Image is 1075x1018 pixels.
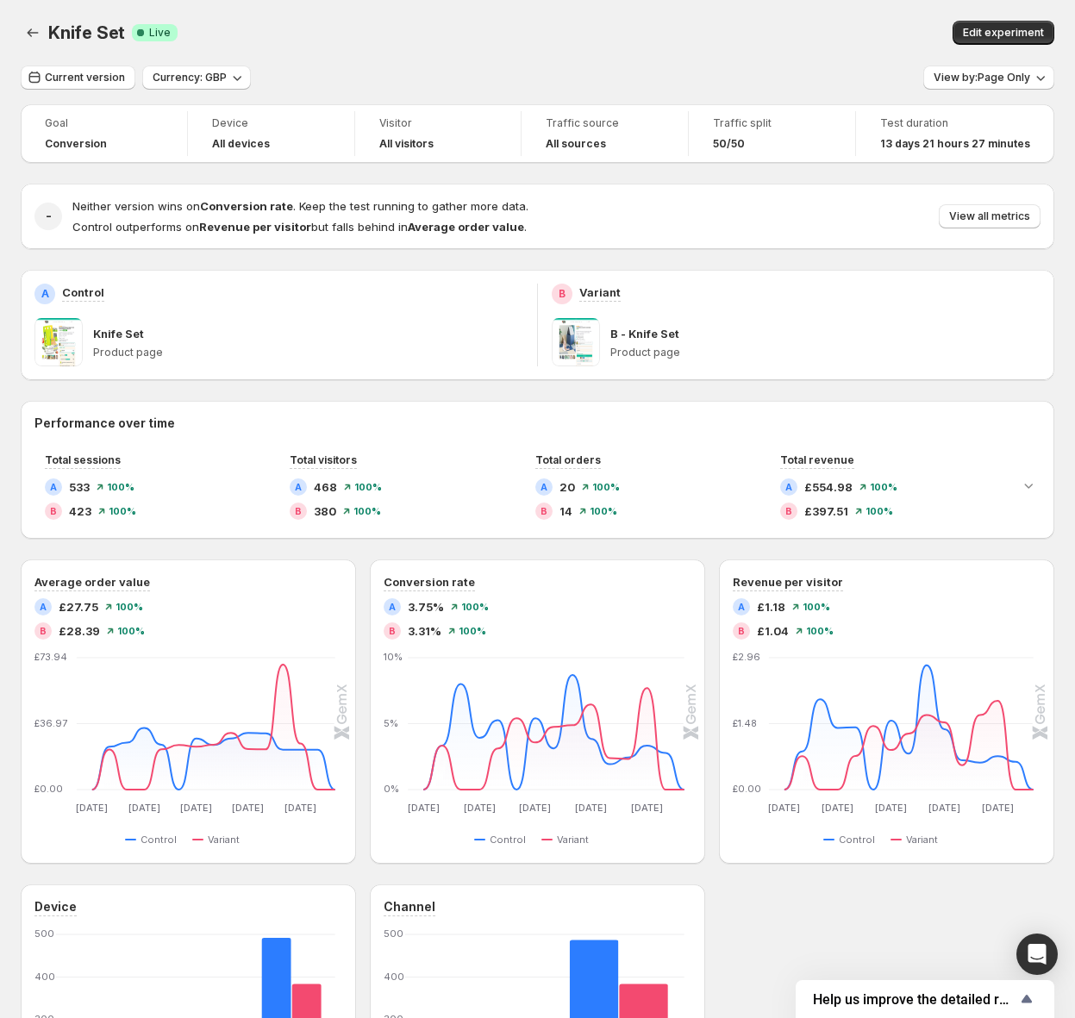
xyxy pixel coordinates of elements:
[541,829,596,850] button: Variant
[592,482,620,492] span: 100 %
[519,802,551,814] text: [DATE]
[40,626,47,636] h2: B
[149,26,171,40] span: Live
[610,346,1041,359] p: Product page
[738,626,745,636] h2: B
[408,622,441,640] span: 3.31%
[733,573,843,590] h3: Revenue per visitor
[34,651,67,663] text: £73.94
[384,651,403,663] text: 10%
[69,503,91,520] span: 423
[785,482,792,492] h2: A
[713,137,745,151] span: 50/50
[200,199,293,213] strong: Conversion rate
[379,116,497,130] span: Visitor
[34,415,1041,432] h2: Performance over time
[295,506,302,516] h2: B
[875,802,907,814] text: [DATE]
[40,602,47,612] h2: A
[379,115,497,153] a: VisitorAll visitors
[804,478,853,496] span: £554.98
[72,220,527,234] span: Control outperforms on but falls behind in .
[923,66,1054,90] button: View by:Page Only
[839,833,875,846] span: Control
[559,503,572,520] span: 14
[408,598,444,615] span: 3.75%
[117,626,145,636] span: 100 %
[557,833,589,846] span: Variant
[610,325,679,342] p: B - Knife Set
[107,482,134,492] span: 100 %
[314,478,337,496] span: 468
[72,199,528,213] span: Neither version wins on . Keep the test running to gather more data.
[631,802,663,814] text: [DATE]
[379,137,434,151] h4: All visitors
[192,829,247,850] button: Variant
[590,506,617,516] span: 100 %
[76,802,108,814] text: [DATE]
[41,287,49,301] h2: A
[354,482,382,492] span: 100 %
[125,829,184,850] button: Control
[50,506,57,516] h2: B
[34,318,83,366] img: Knife Set
[474,829,533,850] button: Control
[1016,473,1041,497] button: Expand chart
[199,220,311,234] strong: Revenue per visitor
[541,482,547,492] h2: A
[290,453,357,466] span: Total visitors
[949,209,1030,223] span: View all metrics
[982,802,1014,814] text: [DATE]
[1016,934,1058,975] div: Open Intercom Messenger
[69,478,90,496] span: 533
[780,453,854,466] span: Total revenue
[384,573,475,590] h3: Conversion rate
[45,115,163,153] a: GoalConversion
[314,503,336,520] span: 380
[180,802,212,814] text: [DATE]
[459,626,486,636] span: 100 %
[891,829,945,850] button: Variant
[45,453,121,466] span: Total sessions
[757,598,785,615] span: £1.18
[21,21,45,45] button: Back
[34,971,55,983] text: 400
[785,506,792,516] h2: B
[232,802,264,814] text: [DATE]
[21,66,135,90] button: Current version
[284,802,316,814] text: [DATE]
[880,116,1030,130] span: Test duration
[34,898,77,915] h3: Device
[768,802,800,814] text: [DATE]
[46,208,52,225] h2: -
[757,622,789,640] span: £1.04
[866,506,893,516] span: 100 %
[575,802,607,814] text: [DATE]
[384,971,404,983] text: 400
[713,116,831,130] span: Traffic split
[208,833,240,846] span: Variant
[733,717,757,729] text: £1.48
[212,116,330,130] span: Device
[45,137,107,151] span: Conversion
[384,783,399,795] text: 0%
[552,318,600,366] img: B - Knife Set
[546,115,664,153] a: Traffic sourceAll sources
[880,115,1030,153] a: Test duration13 days 21 hours 27 minutes
[153,71,227,84] span: Currency: GBP
[34,573,150,590] h3: Average order value
[34,717,67,729] text: £36.97
[906,833,938,846] span: Variant
[93,325,144,342] p: Knife Set
[541,506,547,516] h2: B
[813,991,1016,1008] span: Help us improve the detailed report for A/B campaigns
[880,137,1030,151] span: 13 days 21 hours 27 minutes
[48,22,125,43] span: Knife Set
[738,602,745,612] h2: A
[823,829,882,850] button: Control
[389,626,396,636] h2: B
[45,116,163,130] span: Goal
[535,453,601,466] span: Total orders
[408,220,524,234] strong: Average order value
[464,802,496,814] text: [DATE]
